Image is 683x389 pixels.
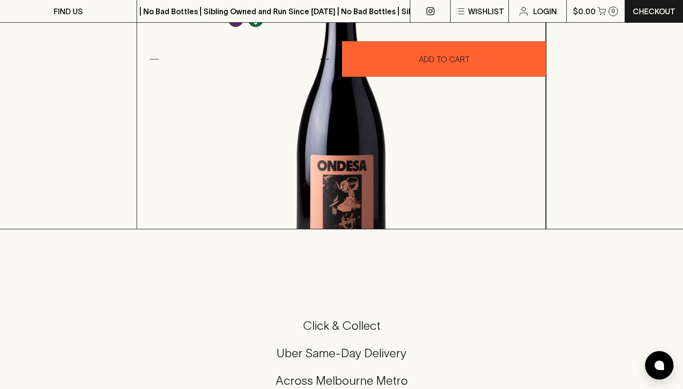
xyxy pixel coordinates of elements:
h5: Uber Same-Day Delivery [11,345,672,361]
p: FIND US [54,6,83,17]
p: $0.00 [573,6,596,17]
img: bubble-icon [655,361,664,370]
p: Wishlist [468,6,504,17]
button: ADD TO CART [342,41,546,77]
img: 41399.png [137,5,545,229]
p: 0 [611,9,615,14]
p: ADD TO CART [419,54,470,65]
h5: Across Melbourne Metro [11,373,672,389]
h5: Click & Collect [11,318,672,334]
p: Login [533,6,557,17]
p: Checkout [633,6,675,17]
